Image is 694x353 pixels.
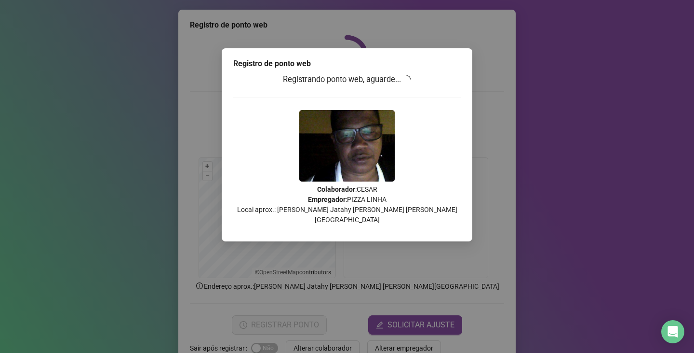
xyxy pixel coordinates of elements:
img: 9k= [299,110,395,182]
div: Registro de ponto web [233,58,461,70]
strong: Empregador [308,196,346,203]
strong: Colaborador [317,185,355,193]
h3: Registrando ponto web, aguarde... [233,73,461,86]
div: Open Intercom Messenger [661,320,684,343]
span: loading [401,73,413,85]
p: : CESAR : PIZZA LINHA Local aprox.: [PERSON_NAME] Jatahy [PERSON_NAME] [PERSON_NAME][GEOGRAPHIC_D... [233,184,461,225]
